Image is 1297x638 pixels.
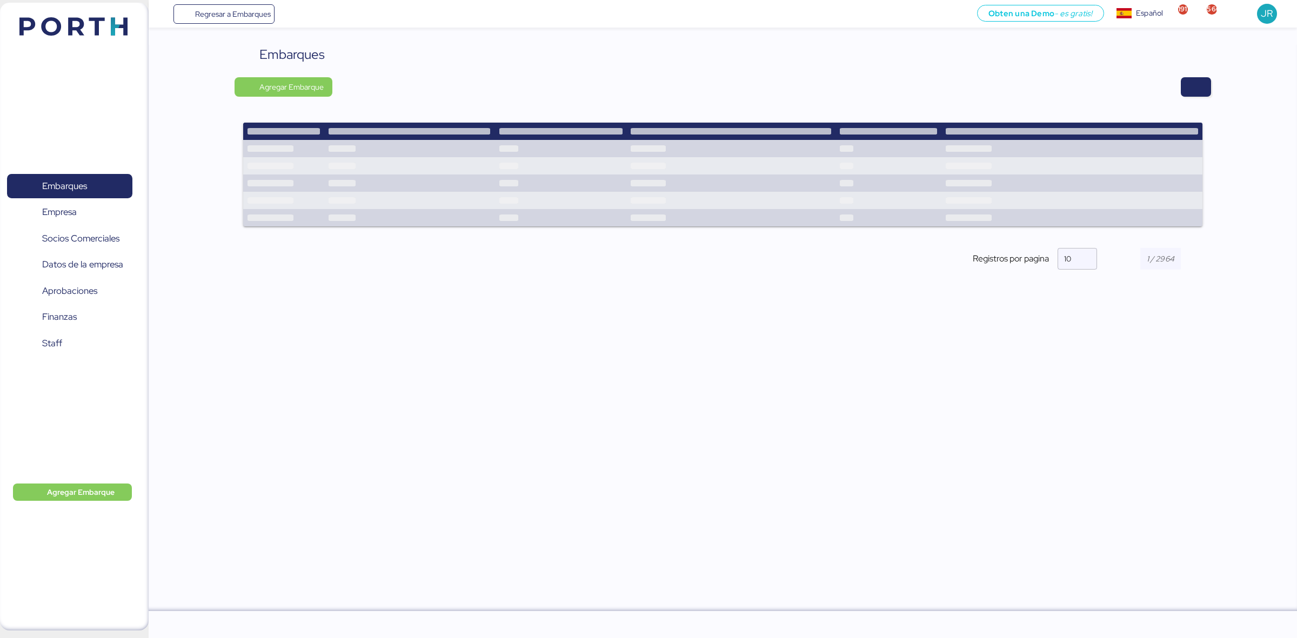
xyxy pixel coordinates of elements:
[155,5,173,23] button: Menu
[173,4,275,24] a: Regresar a Embarques
[7,226,132,251] a: Socios Comerciales
[1261,6,1273,21] span: JR
[42,335,62,351] span: Staff
[7,174,132,199] a: Embarques
[259,80,324,93] span: Agregar Embarque
[1064,254,1071,264] span: 10
[235,77,332,97] button: Agregar Embarque
[7,278,132,303] a: Aprobaciones
[973,252,1049,265] span: Registros por pagina
[1140,248,1181,270] input: 1 / 2964
[42,257,123,272] span: Datos de la empresa
[42,283,97,299] span: Aprobaciones
[7,305,132,330] a: Finanzas
[42,309,77,325] span: Finanzas
[13,483,132,501] button: Agregar Embarque
[47,486,115,499] span: Agregar Embarque
[195,8,271,21] span: Regresar a Embarques
[7,200,132,225] a: Empresa
[42,204,77,220] span: Empresa
[42,231,119,246] span: Socios Comerciales
[42,178,87,194] span: Embarques
[7,331,132,355] a: Staff
[259,45,325,64] div: Embarques
[7,252,132,277] a: Datos de la empresa
[1136,8,1163,19] div: Español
